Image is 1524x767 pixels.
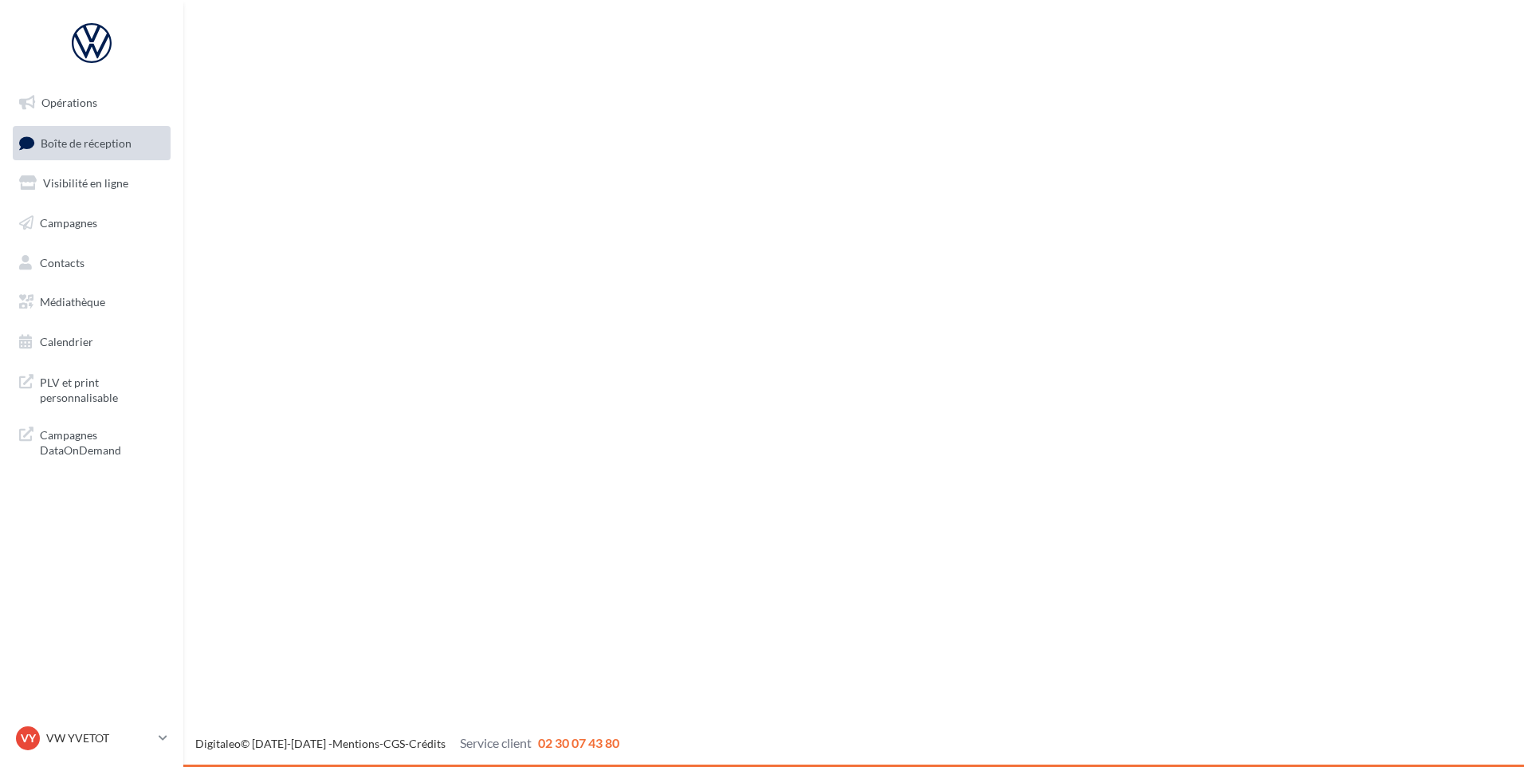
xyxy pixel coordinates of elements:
a: CGS [383,737,405,750]
a: Visibilité en ligne [10,167,174,200]
span: Médiathèque [40,295,105,309]
a: Boîte de réception [10,126,174,160]
a: Calendrier [10,325,174,359]
span: Service client [460,735,532,750]
span: PLV et print personnalisable [40,372,164,406]
a: Mentions [332,737,379,750]
a: Campagnes [10,206,174,240]
span: Calendrier [40,335,93,348]
span: Contacts [40,255,84,269]
a: Opérations [10,86,174,120]
a: PLV et print personnalisable [10,365,174,412]
span: Opérations [41,96,97,109]
a: Campagnes DataOnDemand [10,418,174,465]
span: © [DATE]-[DATE] - - - [195,737,619,750]
a: Digitaleo [195,737,241,750]
a: Crédits [409,737,446,750]
a: Médiathèque [10,285,174,319]
a: VY VW YVETOT [13,723,171,753]
a: Contacts [10,246,174,280]
span: Campagnes [40,216,97,230]
p: VW YVETOT [46,730,152,746]
span: 02 30 07 43 80 [538,735,619,750]
span: Campagnes DataOnDemand [40,424,164,458]
span: Visibilité en ligne [43,176,128,190]
span: Boîte de réception [41,136,132,149]
span: VY [21,730,36,746]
